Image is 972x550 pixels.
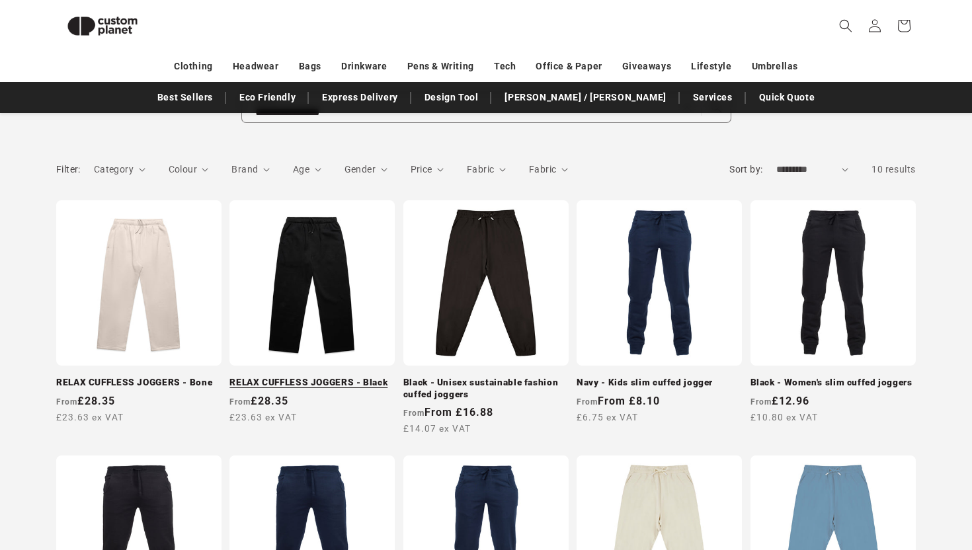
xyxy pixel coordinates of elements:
span: 10 results [871,164,916,175]
span: Category [94,164,134,175]
a: Design Tool [418,86,485,109]
h2: Filter: [56,163,81,177]
a: Headwear [233,55,279,78]
a: Drinkware [341,55,387,78]
a: Services [686,86,739,109]
a: Quick Quote [752,86,822,109]
summary: Fabric (0 selected) [529,163,568,177]
summary: Colour (0 selected) [169,163,209,177]
a: Navy - Kids slim cuffed jogger [577,377,742,389]
summary: Price [411,163,444,177]
span: Age [293,164,309,175]
summary: Search [831,11,860,40]
a: Umbrellas [752,55,798,78]
a: Office & Paper [536,55,602,78]
span: Price [411,164,432,175]
a: Giveaways [622,55,671,78]
a: Best Sellers [151,86,220,109]
summary: Category (0 selected) [94,163,145,177]
span: Colour [169,164,197,175]
span: Gender [344,164,376,175]
a: Express Delivery [315,86,405,109]
img: Custom Planet [56,5,149,47]
span: Brand [231,164,258,175]
span: Fabric [529,164,556,175]
summary: Brand (0 selected) [231,163,270,177]
a: RELAX CUFFLESS JOGGERS - Bone [56,377,222,389]
a: Pens & Writing [407,55,474,78]
a: Black - Unisex sustainable fashion cuffed joggers [403,377,569,400]
a: Clothing [174,55,213,78]
a: Eco Friendly [233,86,302,109]
label: Sort by: [729,164,762,175]
span: Fabric [467,164,494,175]
a: Lifestyle [691,55,731,78]
a: Bags [299,55,321,78]
summary: Age (0 selected) [293,163,321,177]
summary: Fabric (0 selected) [467,163,506,177]
summary: Gender (0 selected) [344,163,387,177]
a: Black - Women's slim cuffed joggers [750,377,916,389]
a: RELAX CUFFLESS JOGGERS - Black [229,377,395,389]
a: [PERSON_NAME] / [PERSON_NAME] [498,86,672,109]
a: Tech [494,55,516,78]
iframe: Chat Widget [745,407,972,550]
